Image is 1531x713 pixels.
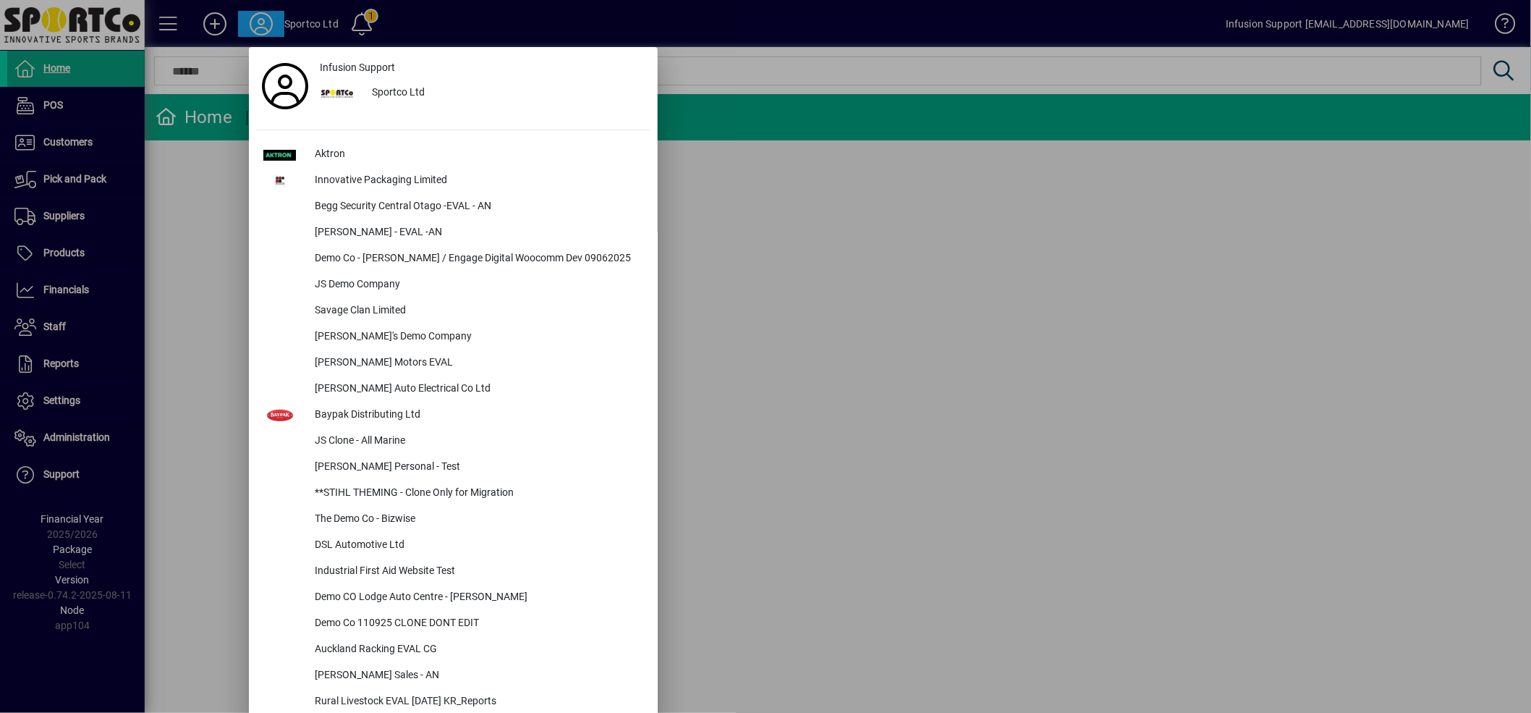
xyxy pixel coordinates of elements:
[303,324,650,350] div: [PERSON_NAME]'s Demo Company
[303,611,650,637] div: Demo Co 110925 CLONE DONT EDIT
[303,559,650,585] div: Industrial First Aid Website Test
[256,585,650,611] button: Demo CO Lodge Auto Centre - [PERSON_NAME]
[256,637,650,663] button: Auckland Racking EVAL CG
[256,142,650,168] button: Aktron
[303,376,650,402] div: [PERSON_NAME] Auto Electrical Co Ltd
[303,142,650,168] div: Aktron
[314,80,650,106] button: Sportco Ltd
[303,350,650,376] div: [PERSON_NAME] Motors EVAL
[303,194,650,220] div: Begg Security Central Otago -EVAL - AN
[360,80,650,106] div: Sportco Ltd
[303,507,650,533] div: The Demo Co - Bizwise
[256,246,650,272] button: Demo Co - [PERSON_NAME] / Engage Digital Woocomm Dev 09062025
[303,402,650,429] div: Baypak Distributing Ltd
[303,298,650,324] div: Savage Clan Limited
[303,455,650,481] div: [PERSON_NAME] Personal - Test
[256,559,650,585] button: Industrial First Aid Website Test
[256,533,650,559] button: DSL Automotive Ltd
[256,168,650,194] button: Innovative Packaging Limited
[303,663,650,689] div: [PERSON_NAME] Sales - AN
[314,54,650,80] a: Infusion Support
[303,585,650,611] div: Demo CO Lodge Auto Centre - [PERSON_NAME]
[256,429,650,455] button: JS Clone - All Marine
[303,637,650,663] div: Auckland Racking EVAL CG
[256,73,314,99] a: Profile
[256,663,650,689] button: [PERSON_NAME] Sales - AN
[256,376,650,402] button: [PERSON_NAME] Auto Electrical Co Ltd
[256,350,650,376] button: [PERSON_NAME] Motors EVAL
[256,298,650,324] button: Savage Clan Limited
[256,611,650,637] button: Demo Co 110925 CLONE DONT EDIT
[303,220,650,246] div: [PERSON_NAME] - EVAL -AN
[256,194,650,220] button: Begg Security Central Otago -EVAL - AN
[303,246,650,272] div: Demo Co - [PERSON_NAME] / Engage Digital Woocomm Dev 09062025
[256,455,650,481] button: [PERSON_NAME] Personal - Test
[303,272,650,298] div: JS Demo Company
[303,429,650,455] div: JS Clone - All Marine
[303,481,650,507] div: **STIHL THEMING - Clone Only for Migration
[256,402,650,429] button: Baypak Distributing Ltd
[256,507,650,533] button: The Demo Co - Bizwise
[256,324,650,350] button: [PERSON_NAME]'s Demo Company
[303,168,650,194] div: Innovative Packaging Limited
[256,220,650,246] button: [PERSON_NAME] - EVAL -AN
[320,60,395,75] span: Infusion Support
[256,481,650,507] button: **STIHL THEMING - Clone Only for Migration
[303,533,650,559] div: DSL Automotive Ltd
[256,272,650,298] button: JS Demo Company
